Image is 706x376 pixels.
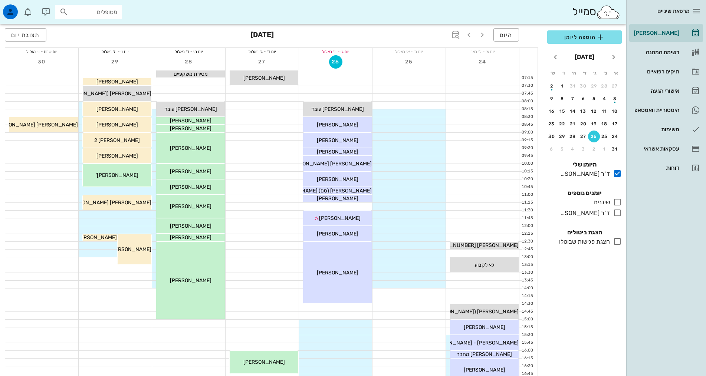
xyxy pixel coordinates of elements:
span: [PERSON_NAME] ([PERSON_NAME]) [63,90,151,97]
th: א׳ [611,67,621,79]
div: 20 [578,121,590,126]
button: 27 [256,55,269,69]
button: חודש שעבר [607,50,620,64]
div: [PERSON_NAME] [632,30,679,36]
div: 18 [599,121,611,126]
span: [PERSON_NAME] (סם) [PERSON_NAME] [276,188,372,194]
button: 11 [599,105,611,117]
div: 4 [567,146,579,152]
h3: [DATE] [250,28,274,43]
div: 14:45 [519,309,535,315]
span: [PERSON_NAME] [317,270,358,276]
button: 29 [109,55,122,69]
a: דוחות [629,159,703,177]
div: 15:45 [519,340,535,346]
a: עסקאות אשראי [629,140,703,158]
button: 1 [599,143,611,155]
button: 8 [556,93,568,105]
div: יום א׳ - ל׳ באב [446,48,519,55]
button: 22 [556,118,568,130]
button: 26 [588,131,600,142]
div: 7 [567,96,579,101]
button: 16 [546,105,558,117]
div: רשימת המתנה [632,49,679,55]
div: שיננית [591,198,610,207]
div: 31 [609,146,621,152]
div: 14:30 [519,301,535,307]
button: 28 [599,80,611,92]
div: 09:45 [519,153,535,159]
th: ד׳ [579,67,589,79]
button: 12 [588,105,600,117]
div: סמייל [572,4,620,20]
button: 7 [567,93,579,105]
div: 10:45 [519,184,535,190]
div: 10 [609,109,621,114]
div: 07:45 [519,90,535,97]
span: 26 [329,59,342,65]
button: 1 [556,80,568,92]
div: 29 [588,83,600,89]
a: תיקים רפואיים [629,63,703,80]
span: מסירת משקפיים [174,71,208,77]
span: [PERSON_NAME] [317,122,358,128]
th: ה׳ [569,67,579,79]
span: תג [22,6,26,10]
button: 29 [556,131,568,142]
button: 19 [588,118,600,130]
span: [PERSON_NAME] [170,277,211,284]
button: 18 [599,118,611,130]
div: 10:30 [519,176,535,182]
div: 3 [609,96,621,101]
span: [PERSON_NAME] [170,145,211,151]
div: 16 [546,109,558,114]
div: 24 [609,134,621,139]
div: משימות [632,126,679,132]
h4: יומנים נוספים [547,189,622,198]
span: 29 [109,59,122,65]
button: 3 [609,93,621,105]
button: 2 [546,80,558,92]
button: חודש הבא [549,50,562,64]
div: 31 [567,83,579,89]
div: 12:00 [519,223,535,229]
div: 09:00 [519,129,535,136]
button: 6 [578,93,590,105]
button: 5 [556,143,568,155]
div: 09:30 [519,145,535,151]
div: 28 [567,134,579,139]
div: 15:30 [519,332,535,338]
div: ד"ר [PERSON_NAME] [558,209,610,218]
button: 30 [546,131,558,142]
span: [PERSON_NAME] [464,367,505,373]
div: 19 [588,121,600,126]
div: יום ו׳ - ה׳ באלול [79,48,152,55]
div: 1 [599,146,611,152]
span: מרפאת שיניים [657,8,690,14]
span: [PERSON_NAME] [317,231,358,237]
span: [PERSON_NAME] [170,223,211,229]
button: 10 [609,105,621,117]
div: 13 [578,109,590,114]
div: 12:30 [519,238,535,245]
span: הוספה ליומן [553,33,616,42]
button: 24 [609,131,621,142]
div: דוחות [632,165,679,171]
button: 24 [476,55,489,69]
span: [PERSON_NAME] [243,359,285,365]
span: [PERSON_NAME] [170,125,211,132]
div: ד"ר [PERSON_NAME] [558,169,610,178]
div: היסטוריית וואטסאפ [632,107,679,113]
div: 2 [588,146,600,152]
div: 21 [567,121,579,126]
span: [PERSON_NAME] [170,118,211,124]
span: [PERSON_NAME] [317,195,358,202]
button: 15 [556,105,568,117]
div: 5 [556,146,568,152]
div: יום ה׳ - ד׳ באלול [152,48,225,55]
button: 17 [609,118,621,130]
div: 27 [578,134,590,139]
span: [PERSON_NAME] עובד [164,106,217,112]
div: 11:45 [519,215,535,221]
div: 6 [578,96,590,101]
